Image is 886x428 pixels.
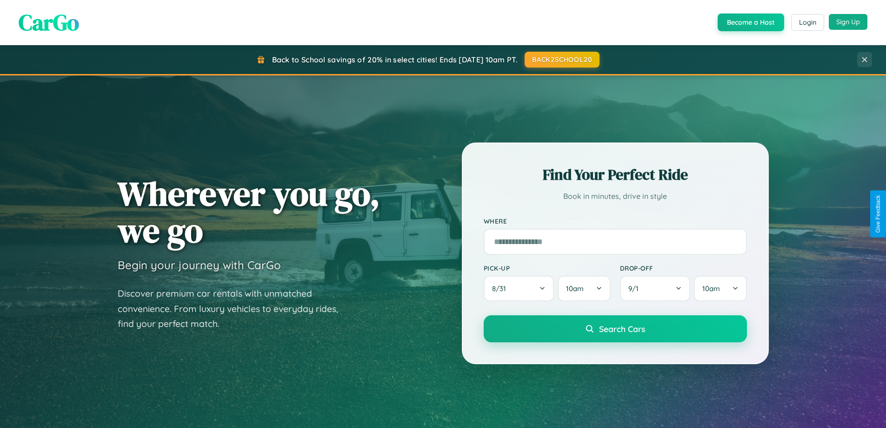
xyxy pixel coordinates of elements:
span: 9 / 1 [628,284,643,293]
button: 8/31 [484,276,554,301]
button: Search Cars [484,315,747,342]
h3: Begin your journey with CarGo [118,258,281,272]
span: 10am [566,284,584,293]
h2: Find Your Perfect Ride [484,164,747,185]
h1: Wherever you go, we go [118,175,380,249]
button: 10am [694,276,746,301]
p: Book in minutes, drive in style [484,190,747,203]
button: 9/1 [620,276,691,301]
button: Become a Host [718,14,784,31]
label: Pick-up [484,264,611,272]
label: Drop-off [620,264,747,272]
button: Sign Up [829,14,867,30]
p: Discover premium car rentals with unmatched convenience. From luxury vehicles to everyday rides, ... [118,286,350,332]
span: CarGo [19,7,79,38]
span: 8 / 31 [492,284,511,293]
button: Login [791,14,824,31]
span: 10am [702,284,720,293]
button: BACK2SCHOOL20 [525,52,600,68]
span: Back to School savings of 20% in select cities! Ends [DATE] 10am PT. [272,55,518,64]
label: Where [484,217,747,225]
span: Search Cars [599,324,645,334]
button: 10am [558,276,610,301]
div: Give Feedback [875,195,881,233]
